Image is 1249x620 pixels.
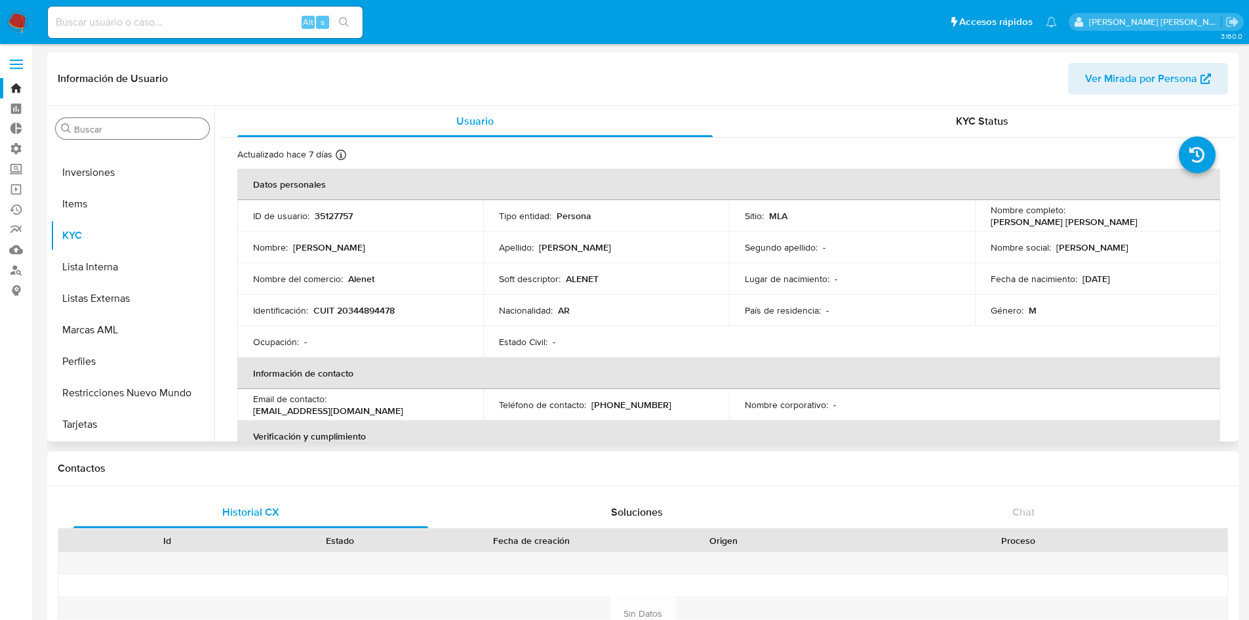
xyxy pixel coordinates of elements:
p: Ocupación : [253,336,299,348]
div: Fecha de creación [435,534,628,547]
span: Accesos rápidos [959,15,1033,29]
button: Tarjetas [50,409,214,440]
span: Historial CX [222,505,279,520]
button: Lista Interna [50,251,214,283]
h1: Información de Usuario [58,72,168,85]
div: Id [90,534,245,547]
p: [PHONE_NUMBER] [591,399,671,411]
a: Salir [1225,15,1239,29]
p: [DATE] [1082,273,1110,285]
p: M [1029,304,1037,316]
h1: Contactos [58,462,1228,475]
p: Nombre social : [991,241,1051,253]
p: - [826,304,829,316]
button: Perfiles [50,346,214,377]
button: KYC [50,220,214,251]
span: Usuario [456,114,494,129]
button: search-icon [330,13,357,31]
input: Buscar usuario o caso... [48,14,363,31]
p: Género : [991,304,1023,316]
span: s [321,16,325,28]
p: Persona [557,210,591,222]
span: Soluciones [611,505,663,520]
span: KYC Status [956,114,1008,129]
p: [PERSON_NAME] [PERSON_NAME] [991,216,1138,228]
div: Proceso [819,534,1218,547]
span: Alt [303,16,313,28]
p: Apellido : [499,241,534,253]
button: Listas Externas [50,283,214,314]
p: 35127757 [315,210,353,222]
p: [PERSON_NAME] [293,241,365,253]
p: - [823,241,825,253]
p: ALENET [566,273,599,285]
input: Buscar [74,123,204,135]
button: Restricciones Nuevo Mundo [50,377,214,409]
p: Teléfono de contacto : [499,399,586,411]
p: - [833,399,836,411]
button: Inversiones [50,157,214,188]
p: [PERSON_NAME] [539,241,611,253]
p: - [304,336,307,348]
p: Actualizado hace 7 días [237,148,332,161]
p: Lugar de nacimiento : [745,273,829,285]
p: Estado Civil : [499,336,547,348]
p: Tipo entidad : [499,210,551,222]
span: Chat [1012,505,1035,520]
p: MLA [769,210,787,222]
button: Ver Mirada por Persona [1068,63,1228,94]
div: Origen [646,534,801,547]
p: Fecha de nacimiento : [991,273,1077,285]
th: Datos personales [237,169,1220,200]
p: Soft descriptor : [499,273,561,285]
a: Notificaciones [1046,16,1057,28]
p: Alenet [348,273,374,285]
span: Ver Mirada por Persona [1085,63,1197,94]
p: Email de contacto : [253,393,327,405]
th: Información de contacto [237,358,1220,389]
p: País de residencia : [745,304,821,316]
p: Nacionalidad : [499,304,553,316]
p: ID de usuario : [253,210,309,222]
p: Nombre del comercio : [253,273,343,285]
p: [PERSON_NAME] [1056,241,1128,253]
p: Nombre completo : [991,204,1065,216]
p: alejandroramon.martinez@mercadolibre.com [1089,16,1221,28]
p: AR [558,304,570,316]
div: Estado [263,534,417,547]
button: Items [50,188,214,220]
th: Verificación y cumplimiento [237,421,1220,452]
p: Nombre : [253,241,288,253]
button: Buscar [61,123,71,134]
p: Nombre corporativo : [745,399,828,411]
p: [EMAIL_ADDRESS][DOMAIN_NAME] [253,405,403,417]
p: Identificación : [253,304,308,316]
p: Segundo apellido : [745,241,818,253]
p: Sitio : [745,210,764,222]
p: - [553,336,555,348]
p: - [835,273,837,285]
p: CUIT 20344894478 [313,304,395,316]
button: Marcas AML [50,314,214,346]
